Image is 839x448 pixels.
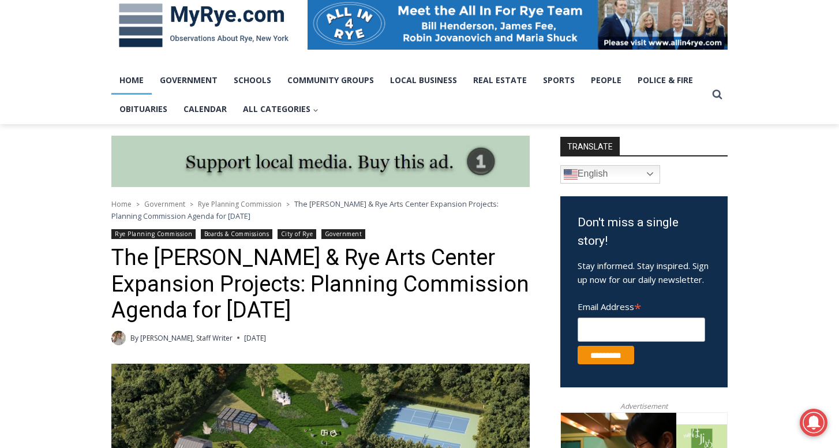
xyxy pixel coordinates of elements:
label: Email Address [578,295,705,316]
button: View Search Form [707,84,728,105]
div: "I learned about the history of a place I’d honestly never considered even as a resident of [GEOG... [291,1,545,112]
span: The [PERSON_NAME] & Rye Arts Center Expansion Projects: Planning Commission Agenda for [DATE] [111,199,499,221]
a: Government [152,66,226,95]
span: > [286,200,290,208]
a: Open Tues. - Sun. [PHONE_NUMBER] [1,116,116,144]
span: By [130,333,138,344]
a: Rye Planning Commission [111,229,196,239]
a: Author image [111,331,126,345]
a: Local Business [382,66,465,95]
time: [DATE] [244,333,266,344]
a: Sports [535,66,583,95]
span: > [136,200,140,208]
span: Advertisement [609,401,679,412]
a: Government [144,199,185,209]
nav: Breadcrumbs [111,198,530,222]
h3: Don't miss a single story! [578,214,710,250]
div: Located at [STREET_ADDRESS][PERSON_NAME] [118,72,164,138]
img: en [564,167,578,181]
a: Home [111,199,132,209]
a: Real Estate [465,66,535,95]
a: [PERSON_NAME], Staff Writer [140,333,233,343]
span: > [190,200,193,208]
a: City of Rye [278,229,317,239]
strong: TRANSLATE [560,137,620,155]
span: Open Tues. - Sun. [PHONE_NUMBER] [3,119,113,163]
a: Government [321,229,365,239]
a: Calendar [175,95,235,124]
a: Community Groups [279,66,382,95]
a: People [583,66,630,95]
h1: The [PERSON_NAME] & Rye Arts Center Expansion Projects: Planning Commission Agenda for [DATE] [111,245,530,324]
a: Home [111,66,152,95]
nav: Primary Navigation [111,66,707,124]
a: Intern @ [DOMAIN_NAME] [278,112,559,144]
p: Stay informed. Stay inspired. Sign up now for our daily newsletter. [578,259,710,286]
button: Child menu of All Categories [235,95,327,124]
img: (PHOTO: MyRye.com Summer 2023 intern Beatrice Larzul.) [111,331,126,345]
a: Boards & Commissions [201,229,273,239]
img: support local media, buy this ad [111,136,530,188]
a: Schools [226,66,279,95]
a: Obituaries [111,95,175,124]
a: English [560,165,660,184]
a: Rye Planning Commission [198,199,282,209]
a: Police & Fire [630,66,701,95]
span: Intern @ [DOMAIN_NAME] [302,115,535,141]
